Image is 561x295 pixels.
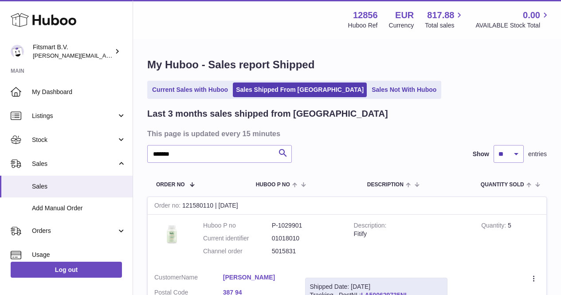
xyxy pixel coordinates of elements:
span: Orders [32,227,117,235]
a: Current Sales with Huboo [149,83,231,97]
span: Huboo P no [256,182,290,188]
a: Sales Not With Huboo [369,83,439,97]
strong: Order no [154,202,182,211]
div: Huboo Ref [348,21,378,30]
strong: 12856 [353,9,378,21]
span: Quantity Sold [481,182,524,188]
strong: Quantity [481,222,508,231]
a: [PERSON_NAME] [223,273,292,282]
span: My Dashboard [32,88,126,96]
div: 121580110 | [DATE] [148,197,546,215]
strong: Description [354,222,387,231]
span: Total sales [425,21,464,30]
img: jonathan@leaderoo.com [11,45,24,58]
dd: 5015831 [272,247,341,256]
label: Show [473,150,489,158]
dt: Name [154,273,223,284]
td: 5 [475,215,546,267]
span: Sales [32,182,126,191]
span: Listings [32,112,117,120]
span: 0.00 [523,9,540,21]
dt: Huboo P no [203,221,272,230]
div: Currency [389,21,414,30]
div: Fitify [354,230,468,238]
span: Description [367,182,404,188]
span: Stock [32,136,117,144]
a: 817.88 Total sales [425,9,464,30]
dd: P-1029901 [272,221,341,230]
dd: 01018010 [272,234,341,243]
div: Shipped Date: [DATE] [310,283,443,291]
span: Usage [32,251,126,259]
dt: Current identifier [203,234,272,243]
h3: This page is updated every 15 minutes [147,129,545,138]
img: 128561739542540.png [154,221,190,247]
span: Order No [156,182,185,188]
span: Add Manual Order [32,204,126,212]
a: Sales Shipped From [GEOGRAPHIC_DATA] [233,83,367,97]
strong: EUR [395,9,414,21]
div: Fitsmart B.V. [33,43,113,60]
h2: Last 3 months sales shipped from [GEOGRAPHIC_DATA] [147,108,388,120]
a: 0.00 AVAILABLE Stock Total [475,9,550,30]
dt: Channel order [203,247,272,256]
span: [PERSON_NAME][EMAIL_ADDRESS][DOMAIN_NAME] [33,52,178,59]
span: 817.88 [427,9,454,21]
span: Sales [32,160,117,168]
span: Customer [154,274,181,281]
span: entries [528,150,547,158]
h1: My Huboo - Sales report Shipped [147,58,547,72]
a: Log out [11,262,122,278]
span: AVAILABLE Stock Total [475,21,550,30]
